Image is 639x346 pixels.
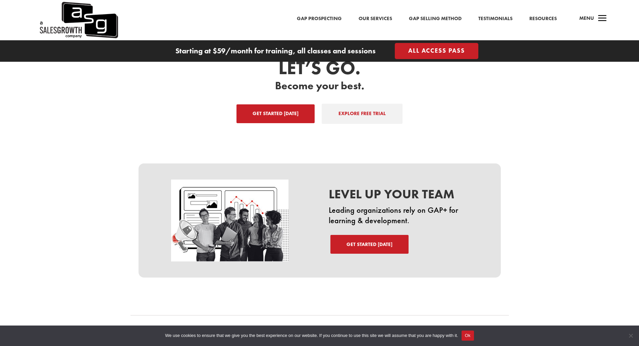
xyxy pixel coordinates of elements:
[478,14,513,23] a: Testimonials
[330,235,409,254] a: Get Started [DATE]
[627,332,634,339] span: No
[171,180,288,261] img: sales-team-level-up
[529,14,557,23] a: Resources
[359,14,392,23] a: Our Services
[579,15,594,21] span: Menu
[139,81,501,95] h4: Become your best.
[236,104,315,123] a: Get Started [DATE]
[329,187,490,205] h3: Level Up Your Team
[329,205,490,226] p: Leading organizations rely on GAP+ for learning & development.
[297,14,342,23] a: Gap Prospecting
[139,58,501,81] h3: Let’s go.
[395,43,478,59] a: All Access Pass
[165,332,458,339] span: We use cookies to ensure that we give you the best experience on our website. If you continue to ...
[409,14,462,23] a: Gap Selling Method
[462,331,474,341] button: Ok
[322,104,403,124] a: EXPLORE FREE TRIAL
[596,12,609,26] span: a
